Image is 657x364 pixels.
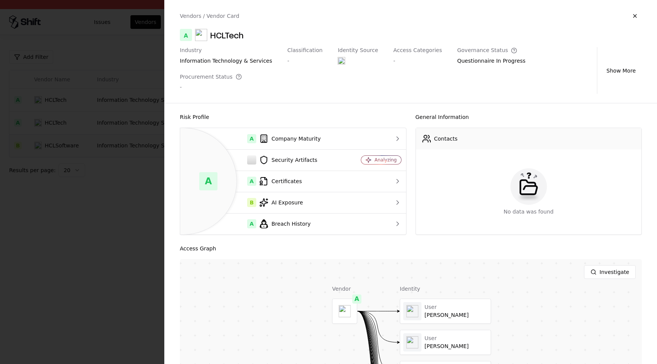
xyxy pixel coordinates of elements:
[375,157,397,163] div: Analyzing
[504,208,554,215] div: No data was found
[425,312,488,319] div: [PERSON_NAME]
[180,83,242,91] div: -
[600,64,642,78] button: Show More
[180,244,642,253] div: Access Graph
[394,57,442,65] div: -
[180,112,406,122] div: Risk Profile
[247,177,256,186] div: A
[425,343,488,350] div: [PERSON_NAME]
[434,135,458,142] div: Contacts
[180,12,239,20] div: Vendors / Vendor Card
[186,134,343,143] div: Company Maturity
[180,74,242,81] div: Procurement Status
[186,219,343,228] div: Breach History
[287,57,323,65] div: -
[247,198,256,207] div: B
[247,219,256,228] div: A
[457,47,525,54] div: Governance Status
[180,29,192,41] div: A
[180,57,272,65] div: information technology & services
[199,172,217,190] div: A
[584,265,636,279] button: Investigate
[425,335,488,342] div: User
[457,57,525,68] div: Questionnaire In Progress
[210,29,244,41] div: HCLTech
[195,29,207,41] img: HCLTech
[400,285,491,293] div: Identity
[352,294,362,304] div: A
[186,155,343,165] div: Security Artifacts
[247,134,256,143] div: A
[287,47,323,54] div: Classification
[186,198,343,207] div: AI Exposure
[332,285,357,293] div: Vendor
[338,47,378,54] div: Identity Source
[394,47,442,54] div: Access Categories
[186,177,343,186] div: Certificates
[180,47,272,54] div: Industry
[416,112,642,122] div: General Information
[338,57,345,65] img: entra.microsoft.com
[425,304,488,311] div: User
